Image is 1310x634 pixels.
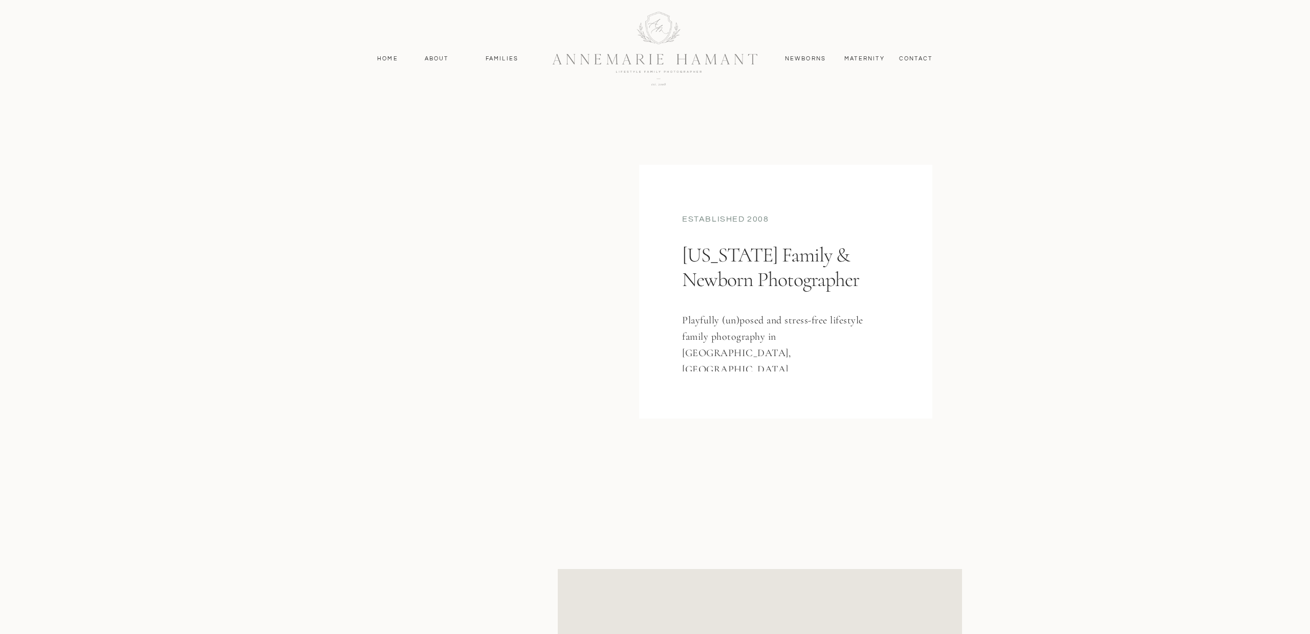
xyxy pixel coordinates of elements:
a: Newborns [781,54,830,63]
div: established 2008 [682,213,890,227]
h1: [US_STATE] Family & Newborn Photographer [682,243,885,331]
a: MAternity [844,54,884,63]
a: Home [373,54,403,63]
h3: Playfully (un)posed and stress-free lifestyle family photography in [GEOGRAPHIC_DATA], [GEOGRAPHI... [682,312,875,371]
a: Families [479,54,525,63]
a: About [422,54,451,63]
a: contact [893,54,938,63]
